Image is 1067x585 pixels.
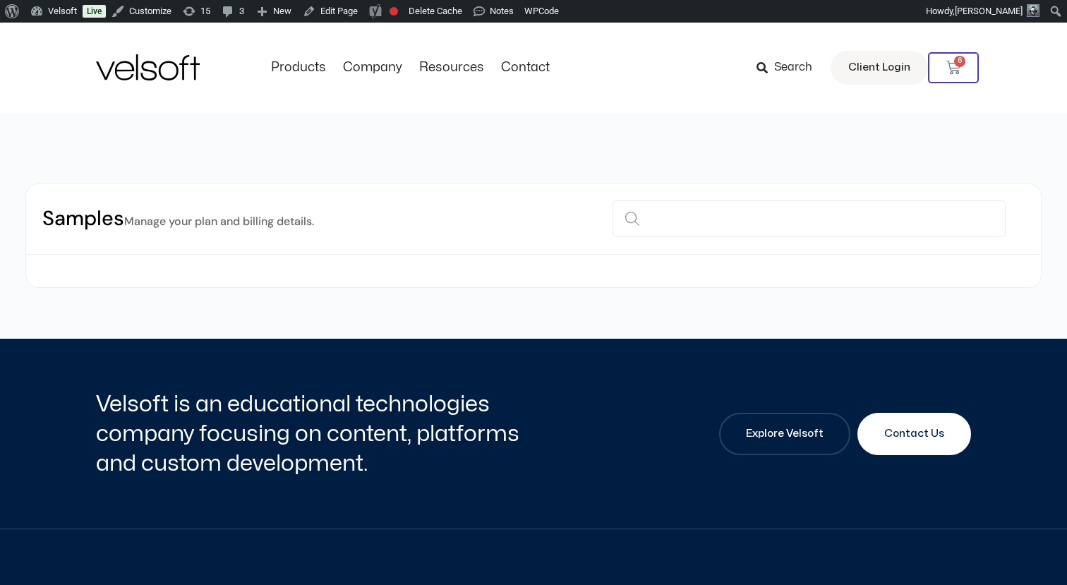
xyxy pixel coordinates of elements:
span: Client Login [848,59,910,77]
a: ProductsMenu Toggle [263,60,334,76]
span: Explore Velsoft [746,426,824,442]
a: Live [83,5,106,18]
a: Contact Us [857,413,971,455]
span: [PERSON_NAME] [955,6,1023,16]
small: Manage your plan and billing details. [124,214,314,229]
a: ResourcesMenu Toggle [411,60,493,76]
img: Velsoft Training Materials [96,54,200,80]
a: Search [756,56,822,80]
a: Client Login [831,51,928,85]
a: ContactMenu Toggle [493,60,558,76]
div: Focus keyphrase not set [390,7,398,16]
h2: Samples [42,205,314,233]
nav: Menu [263,60,558,76]
a: CompanyMenu Toggle [334,60,411,76]
a: Explore Velsoft [719,413,850,455]
span: Contact Us [884,426,944,442]
span: Search [774,59,812,77]
span: 6 [954,56,965,67]
a: 6 [928,52,979,83]
h2: Velsoft is an educational technologies company focusing on content, platforms and custom developm... [96,390,530,478]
